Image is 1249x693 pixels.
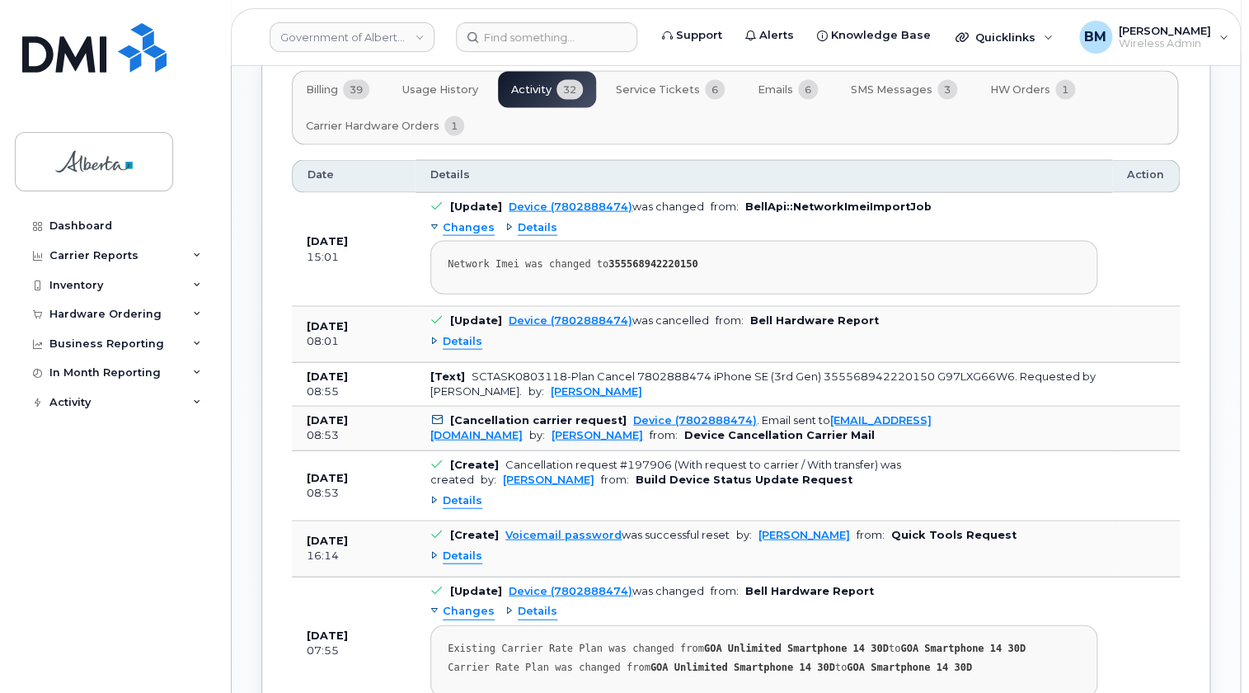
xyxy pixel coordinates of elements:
[798,80,818,100] span: 6
[745,585,874,597] b: Bell Hardware Report
[601,474,629,486] span: from:
[430,370,1096,398] div: SCTASK0803118-Plan Cancel 7802888474 iPhone SE (3rd Gen) 355568942220150 G97LXG66W6. Requested by...
[444,116,464,136] span: 1
[900,643,1026,654] strong: GOA Smartphone 14 30D
[443,549,482,564] span: Details
[450,414,627,427] b: [Cancellation carrier request]
[944,21,1064,54] div: Quicklinks
[456,22,637,52] input: Find something...
[711,585,739,597] span: from:
[343,80,369,100] span: 39
[307,472,348,484] b: [DATE]
[716,314,744,327] span: from:
[518,220,557,236] span: Details
[307,370,348,383] b: [DATE]
[430,167,470,182] span: Details
[270,22,434,52] a: Government of Alberta (GOA)
[551,385,642,398] a: [PERSON_NAME]
[975,31,1035,44] span: Quicklinks
[552,429,643,441] a: [PERSON_NAME]
[1055,80,1075,100] span: 1
[308,167,334,182] span: Date
[307,250,401,265] div: 15:01
[505,529,622,541] a: Voicemail password
[509,200,632,213] a: Device (7802888474)
[509,585,704,597] div: was changed
[937,80,957,100] span: 3
[307,235,348,247] b: [DATE]
[430,414,932,441] div: . Email sent to
[1084,27,1106,47] span: BM
[608,258,697,270] strong: 355568942220150
[636,474,852,486] b: Build Device Status Update Request
[750,314,879,327] b: Bell Hardware Report
[633,414,757,427] a: Device (7802888474)
[443,220,495,236] span: Changes
[306,83,338,97] span: Billing
[759,27,794,44] span: Alerts
[509,200,704,213] div: was changed
[443,334,482,350] span: Details
[307,643,401,658] div: 07:55
[450,314,502,327] b: [Update]
[734,19,805,52] a: Alerts
[306,120,439,133] span: Carrier Hardware Orders
[528,385,544,398] span: by:
[307,384,401,399] div: 08:55
[402,83,478,97] span: Usage History
[990,83,1050,97] span: HW Orders
[307,629,348,642] b: [DATE]
[450,529,499,541] b: [Create]
[509,314,709,327] div: was cancelled
[705,80,725,100] span: 6
[745,200,932,213] b: BellApi::NetworkImeiImportJob
[448,258,1080,271] div: Network Imei was changed to
[857,529,885,541] span: from:
[503,474,594,486] a: [PERSON_NAME]
[430,370,465,383] b: [Text]
[509,314,632,327] a: Device (7802888474)
[529,429,545,441] span: by:
[704,643,889,654] strong: GOA Unlimited Smartphone 14 30D
[450,585,502,597] b: [Update]
[450,459,499,471] b: [Create]
[307,428,401,443] div: 08:53
[481,474,496,486] span: by:
[307,320,348,332] b: [DATE]
[891,529,1017,541] b: Quick Tools Request
[518,604,557,620] span: Details
[711,200,739,213] span: from:
[1112,160,1180,193] th: Action
[847,662,972,673] strong: GOA Smartphone 14 30D
[676,27,722,44] span: Support
[851,83,932,97] span: SMS Messages
[758,83,793,97] span: Emails
[650,429,678,441] span: from:
[509,585,632,597] a: Device (7802888474)
[805,19,942,52] a: Knowledge Base
[1119,37,1211,50] span: Wireless Admin
[307,535,348,547] b: [DATE]
[684,429,875,441] b: Device Cancellation Carrier Mail
[443,604,495,620] span: Changes
[307,486,401,501] div: 08:53
[650,19,734,52] a: Support
[831,27,931,44] span: Knowledge Base
[1119,24,1211,37] span: [PERSON_NAME]
[307,549,401,563] div: 16:14
[448,662,1080,674] div: Carrier Rate Plan was changed from to
[1068,21,1240,54] div: Bonnie Mallette
[650,662,835,673] strong: GOA Unlimited Smartphone 14 30D
[307,414,348,427] b: [DATE]
[758,529,850,541] a: [PERSON_NAME]
[450,200,502,213] b: [Update]
[505,529,730,541] div: was successful reset
[736,529,752,541] span: by:
[616,83,700,97] span: Service Tickets
[430,459,901,486] div: Cancellation request #197906 (With request to carrier / With transfer) was created
[443,493,482,509] span: Details
[448,643,1080,655] div: Existing Carrier Rate Plan was changed from to
[307,334,401,349] div: 08:01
